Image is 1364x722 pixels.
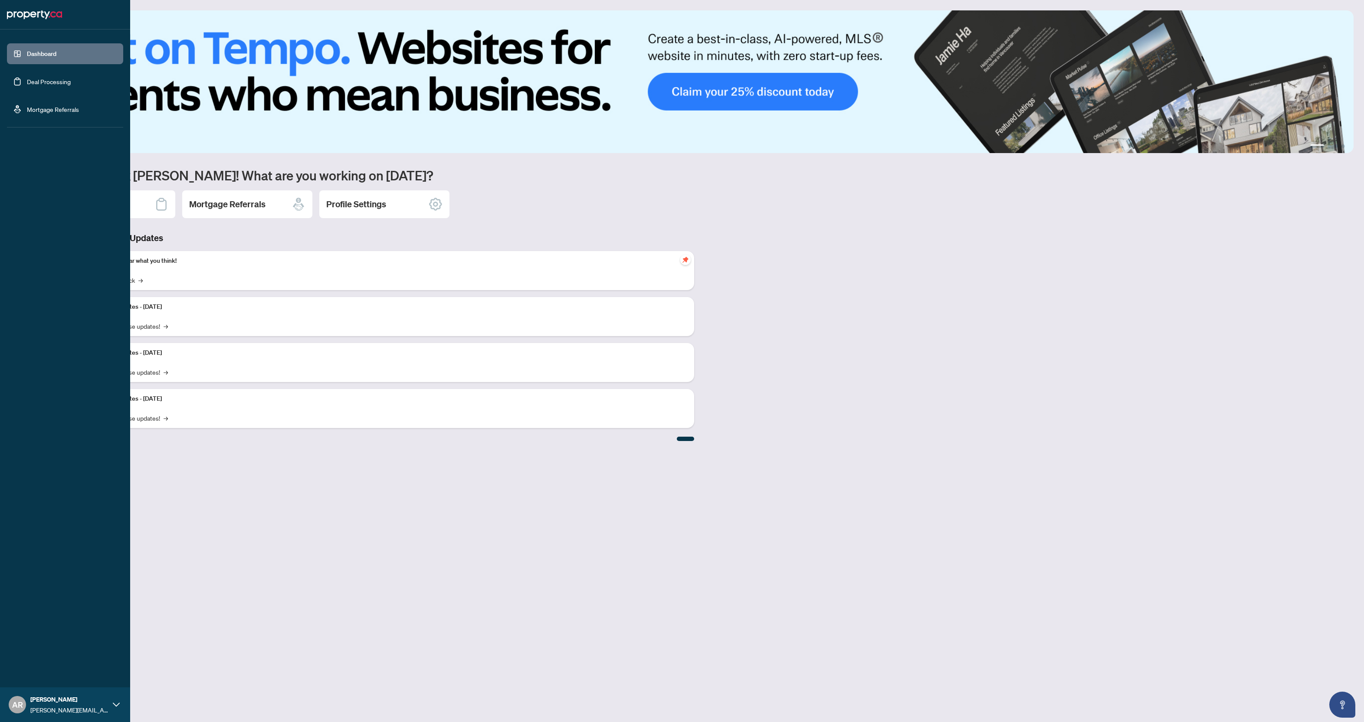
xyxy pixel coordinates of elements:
h1: Welcome back [PERSON_NAME]! What are you working on [DATE]? [45,167,1354,183]
span: → [164,413,168,423]
span: → [164,321,168,331]
img: Slide 0 [45,10,1354,153]
span: pushpin [680,255,691,265]
span: [PERSON_NAME] [30,695,108,704]
button: 2 [1328,144,1331,148]
button: Open asap [1329,692,1355,718]
h3: Brokerage & Industry Updates [45,232,694,244]
a: Mortgage Referrals [27,105,79,113]
a: Dashboard [27,50,56,58]
button: 3 [1334,144,1338,148]
span: → [164,367,168,377]
span: AR [12,699,23,711]
img: logo [7,8,62,22]
p: Platform Updates - [DATE] [91,302,687,312]
span: → [138,275,143,285]
button: 4 [1341,144,1345,148]
h2: Mortgage Referrals [189,198,266,210]
p: We want to hear what you think! [91,256,687,266]
button: 1 [1310,144,1324,148]
a: Deal Processing [27,78,71,85]
h2: Profile Settings [326,198,386,210]
span: [PERSON_NAME][EMAIL_ADDRESS][DOMAIN_NAME] [30,705,108,715]
p: Platform Updates - [DATE] [91,394,687,404]
p: Platform Updates - [DATE] [91,348,687,358]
